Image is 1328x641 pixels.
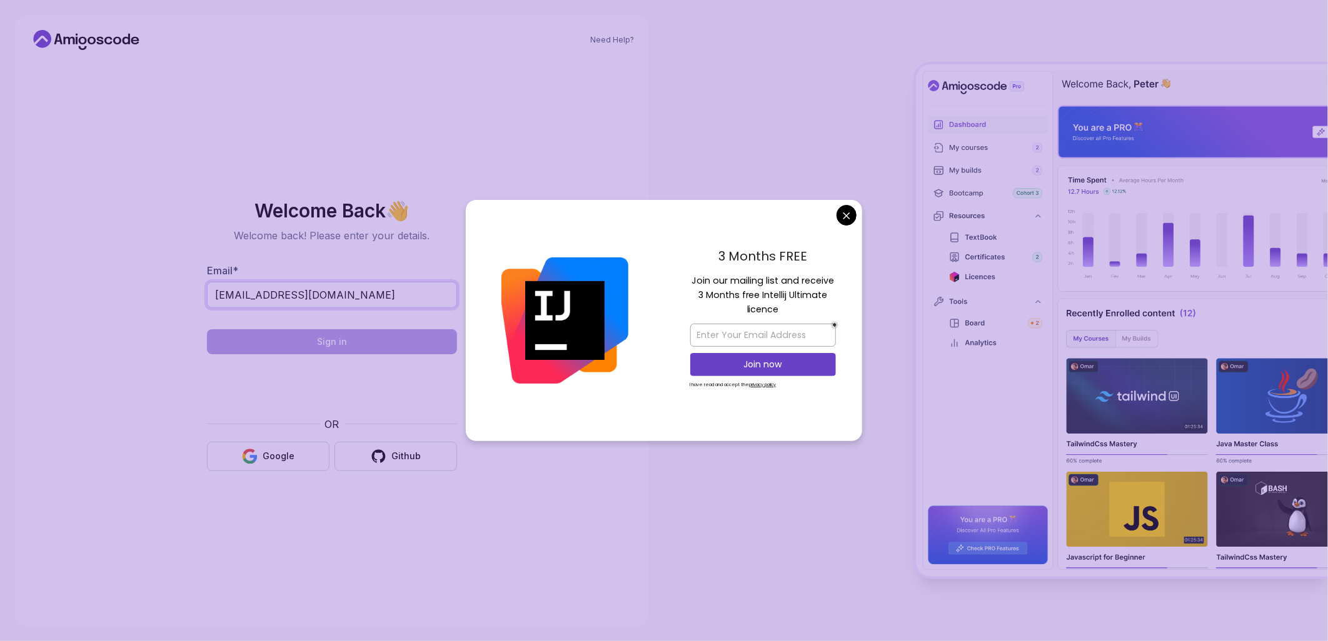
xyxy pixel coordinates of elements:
button: Sign in [207,329,457,354]
iframe: Widget que contiene una casilla de verificación para el desafío de seguridad de hCaptcha [238,362,426,409]
input: Enter your email [207,282,457,308]
span: 👋 [386,200,409,220]
a: Need Help? [590,35,634,45]
h2: Welcome Back [207,201,457,221]
p: Welcome back! Please enter your details. [207,228,457,243]
button: Github [335,442,457,471]
div: Github [391,450,421,462]
a: Home link [30,30,143,50]
button: Google [207,442,329,471]
div: Google [263,450,294,462]
img: Amigoscode Dashboard [916,64,1328,577]
p: OR [325,417,340,432]
label: Email * [207,264,238,277]
div: Sign in [317,335,347,348]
